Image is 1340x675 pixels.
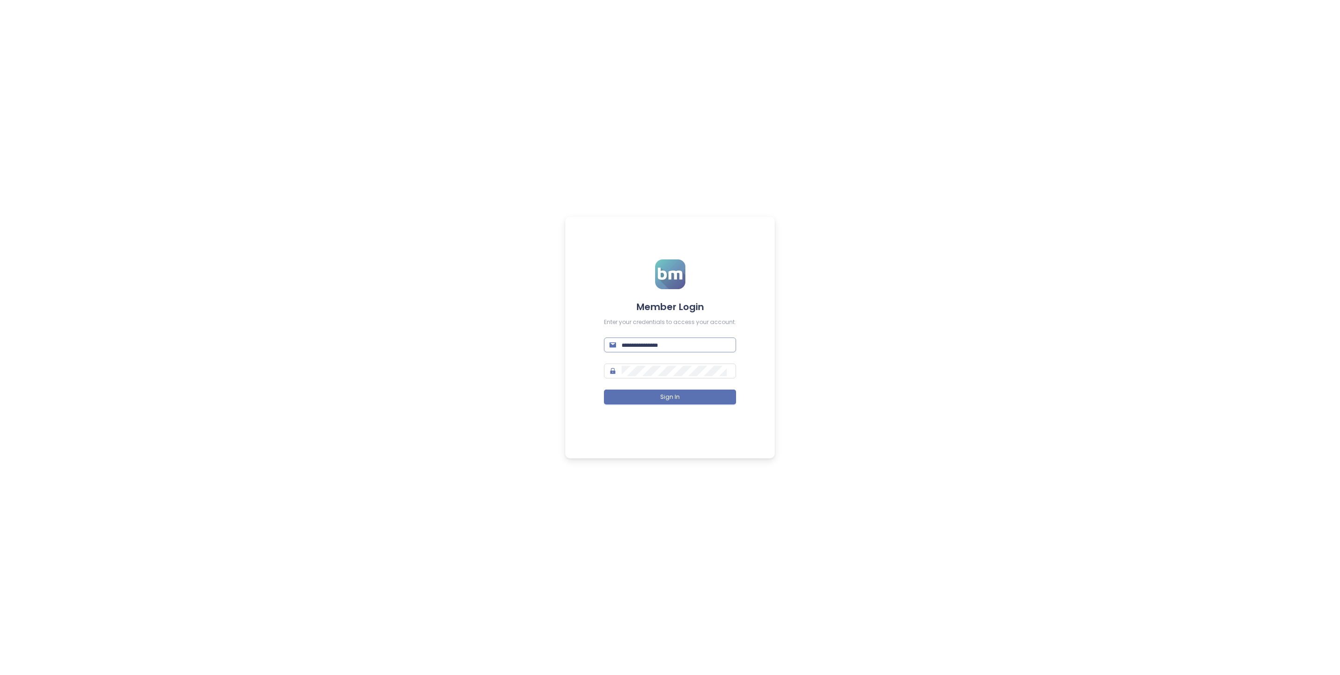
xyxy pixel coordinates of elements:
div: Enter your credentials to access your account. [604,318,736,327]
span: Sign In [660,393,680,402]
h4: Member Login [604,300,736,313]
img: logo [655,259,685,289]
button: Sign In [604,390,736,404]
span: mail [610,342,616,348]
span: lock [610,368,616,374]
